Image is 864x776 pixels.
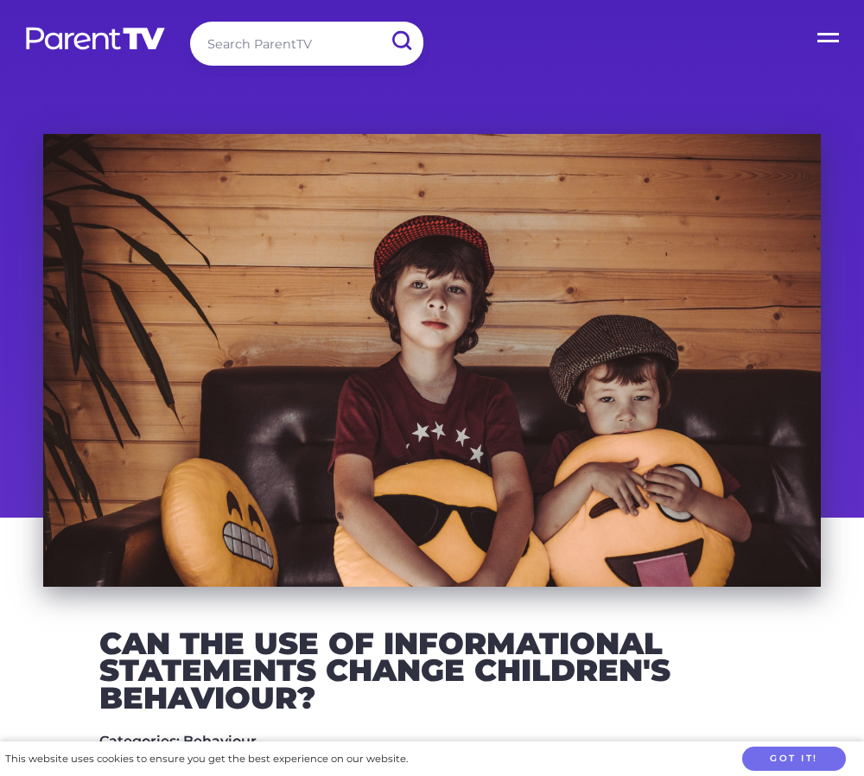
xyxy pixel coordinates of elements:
[99,733,765,749] h5: Categories: Behaviour
[99,630,765,712] h2: Can the use of informational statements change children's behaviour?
[742,747,846,772] button: Got it!
[190,22,423,66] input: Search ParentTV
[5,750,408,768] div: This website uses cookies to ensure you get the best experience on our website.
[24,26,167,51] img: parenttv-logo-white.4c85aaf.svg
[378,22,423,60] input: Submit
